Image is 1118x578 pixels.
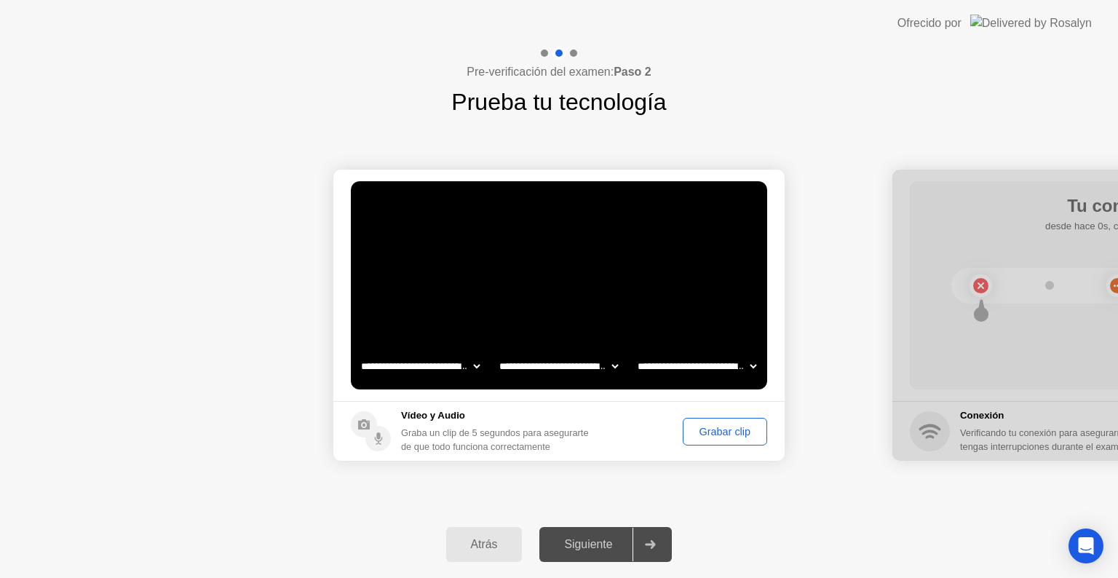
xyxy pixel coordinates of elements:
[1069,528,1103,563] div: Open Intercom Messenger
[970,15,1092,31] img: Delivered by Rosalyn
[544,538,633,551] div: Siguiente
[401,408,595,423] h5: Vídeo y Audio
[401,426,595,454] div: Graba un clip de 5 segundos para asegurarte de que todo funciona correctamente
[688,426,762,438] div: Grabar clip
[451,538,518,551] div: Atrás
[539,527,672,562] button: Siguiente
[897,15,962,32] div: Ofrecido por
[496,352,621,381] select: Available speakers
[451,84,666,119] h1: Prueba tu tecnología
[446,527,523,562] button: Atrás
[683,418,767,446] button: Grabar clip
[467,63,651,81] h4: Pre-verificación del examen:
[614,66,651,78] b: Paso 2
[635,352,759,381] select: Available microphones
[358,352,483,381] select: Available cameras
